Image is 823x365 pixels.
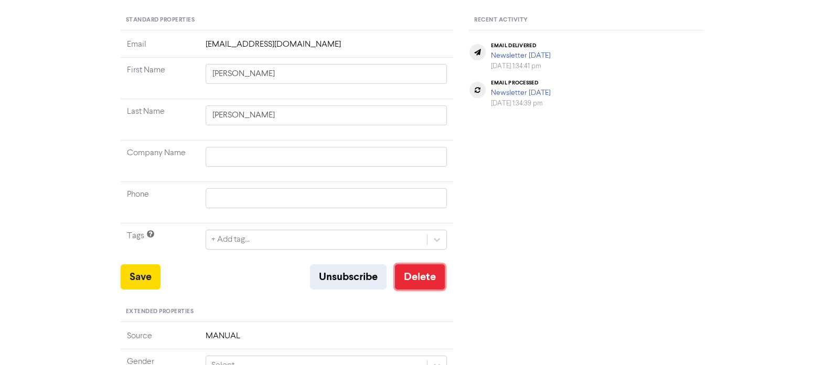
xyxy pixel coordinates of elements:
[491,52,551,59] a: Newsletter [DATE]
[491,61,551,71] div: [DATE] 1:34:41 pm
[771,315,823,365] iframe: Chat Widget
[491,80,551,86] div: email processed
[121,182,199,223] td: Phone
[121,302,454,322] div: Extended Properties
[121,330,199,349] td: Source
[211,233,250,246] div: + Add tag...
[491,42,551,49] div: email delivered
[121,10,454,30] div: Standard Properties
[469,10,702,30] div: Recent Activity
[121,58,199,99] td: First Name
[121,38,199,58] td: Email
[395,264,445,289] button: Delete
[121,264,161,289] button: Save
[121,223,199,265] td: Tags
[199,38,454,58] td: [EMAIL_ADDRESS][DOMAIN_NAME]
[491,89,551,96] a: Newsletter [DATE]
[491,99,551,109] div: [DATE] 1:34:39 pm
[199,330,454,349] td: MANUAL
[310,264,387,289] button: Unsubscribe
[121,141,199,182] td: Company Name
[121,99,199,141] td: Last Name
